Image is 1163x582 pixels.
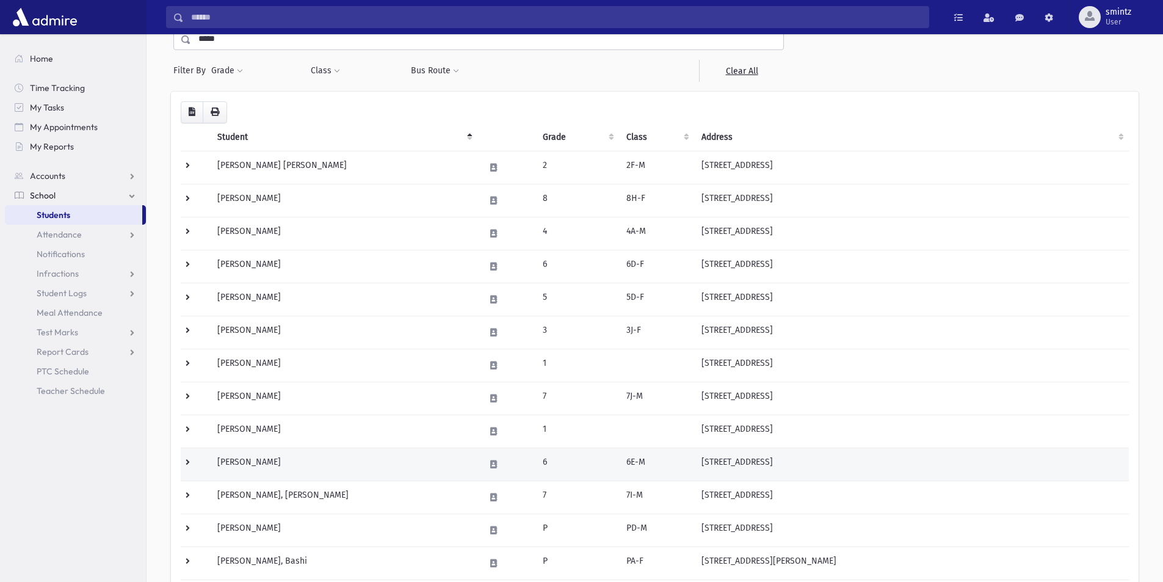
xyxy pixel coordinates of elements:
a: PTC Schedule [5,362,146,381]
td: 7I-M [619,481,695,514]
td: 4A-M [619,217,695,250]
td: 8 [535,184,618,217]
a: Time Tracking [5,78,146,98]
span: PTC Schedule [37,366,89,377]
td: [PERSON_NAME] [210,382,477,415]
td: 5D-F [619,283,695,316]
td: [PERSON_NAME] [210,514,477,547]
a: My Tasks [5,98,146,117]
td: [STREET_ADDRESS] [694,283,1129,316]
a: Notifications [5,244,146,264]
button: Class [310,60,341,82]
td: 1 [535,349,618,382]
span: My Tasks [30,102,64,113]
td: P [535,547,618,580]
td: [STREET_ADDRESS] [694,448,1129,481]
button: Print [203,101,227,123]
td: [STREET_ADDRESS] [694,415,1129,448]
a: Accounts [5,166,146,186]
td: [STREET_ADDRESS] [694,349,1129,382]
td: [PERSON_NAME] [PERSON_NAME] [210,151,477,184]
td: 6E-M [619,448,695,481]
td: [STREET_ADDRESS] [694,217,1129,250]
a: Home [5,49,146,68]
a: Test Marks [5,322,146,342]
span: Meal Attendance [37,307,103,318]
span: Students [37,209,70,220]
td: [PERSON_NAME] [210,184,477,217]
input: Search [184,6,929,28]
td: [PERSON_NAME], Bashi [210,547,477,580]
td: 8H-F [619,184,695,217]
span: My Appointments [30,122,98,133]
td: [STREET_ADDRESS] [694,151,1129,184]
td: [PERSON_NAME] [210,217,477,250]
span: Notifications [37,249,85,260]
td: [STREET_ADDRESS] [694,514,1129,547]
td: [PERSON_NAME] [210,448,477,481]
td: [STREET_ADDRESS] [694,316,1129,349]
td: PA-F [619,547,695,580]
td: 2 [535,151,618,184]
span: Teacher Schedule [37,385,105,396]
td: 6 [535,250,618,283]
th: Class: activate to sort column ascending [619,123,695,151]
td: [STREET_ADDRESS][PERSON_NAME] [694,547,1129,580]
a: Report Cards [5,342,146,362]
td: [PERSON_NAME] [210,349,477,382]
a: Meal Attendance [5,303,146,322]
span: User [1106,17,1131,27]
span: Test Marks [37,327,78,338]
td: 7J-M [619,382,695,415]
td: 7 [535,382,618,415]
span: smintz [1106,7,1131,17]
span: School [30,190,56,201]
span: My Reports [30,141,74,152]
span: Filter By [173,64,211,77]
a: Student Logs [5,283,146,303]
span: Student Logs [37,288,87,299]
td: [STREET_ADDRESS] [694,250,1129,283]
a: Students [5,205,142,225]
td: [STREET_ADDRESS] [694,382,1129,415]
a: My Appointments [5,117,146,137]
th: Grade: activate to sort column ascending [535,123,618,151]
th: Student: activate to sort column descending [210,123,477,151]
td: P [535,514,618,547]
img: AdmirePro [10,5,80,29]
td: 2F-M [619,151,695,184]
span: Time Tracking [30,82,85,93]
td: 6 [535,448,618,481]
td: PD-M [619,514,695,547]
button: Bus Route [410,60,460,82]
td: 7 [535,481,618,514]
td: 1 [535,415,618,448]
span: Report Cards [37,346,89,357]
td: [STREET_ADDRESS] [694,481,1129,514]
td: [PERSON_NAME], [PERSON_NAME] [210,481,477,514]
a: Teacher Schedule [5,381,146,401]
span: Infractions [37,268,79,279]
span: Home [30,53,53,64]
td: [STREET_ADDRESS] [694,184,1129,217]
a: School [5,186,146,205]
td: [PERSON_NAME] [210,415,477,448]
button: CSV [181,101,203,123]
td: [PERSON_NAME] [210,316,477,349]
td: 4 [535,217,618,250]
a: Infractions [5,264,146,283]
a: Attendance [5,225,146,244]
td: [PERSON_NAME] [210,250,477,283]
button: Grade [211,60,244,82]
td: 5 [535,283,618,316]
a: My Reports [5,137,146,156]
td: 3J-F [619,316,695,349]
a: Clear All [699,60,784,82]
span: Accounts [30,170,65,181]
span: Attendance [37,229,82,240]
td: [PERSON_NAME] [210,283,477,316]
td: 6D-F [619,250,695,283]
td: 3 [535,316,618,349]
th: Address: activate to sort column ascending [694,123,1129,151]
